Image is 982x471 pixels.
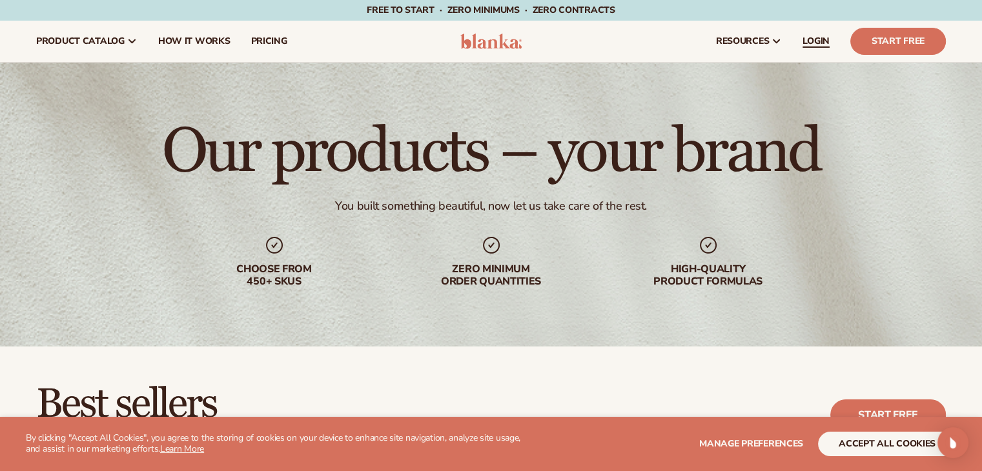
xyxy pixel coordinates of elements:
[409,263,574,288] div: Zero minimum order quantities
[937,427,968,458] div: Open Intercom Messenger
[36,383,381,426] h2: Best sellers
[792,21,840,62] a: LOGIN
[850,28,946,55] a: Start Free
[699,437,803,450] span: Manage preferences
[192,263,357,288] div: Choose from 450+ Skus
[830,399,946,430] a: Start free
[699,432,803,456] button: Manage preferences
[716,36,769,46] span: resources
[335,199,647,214] div: You built something beautiful, now let us take care of the rest.
[626,263,791,288] div: High-quality product formulas
[148,21,241,62] a: How It Works
[803,36,830,46] span: LOGIN
[818,432,956,456] button: accept all cookies
[240,21,297,62] a: pricing
[367,4,615,16] span: Free to start · ZERO minimums · ZERO contracts
[26,21,148,62] a: product catalog
[162,121,820,183] h1: Our products – your brand
[158,36,230,46] span: How It Works
[26,433,535,455] p: By clicking "Accept All Cookies", you agree to the storing of cookies on your device to enhance s...
[460,34,522,49] img: logo
[706,21,792,62] a: resources
[160,443,204,455] a: Learn More
[36,36,125,46] span: product catalog
[251,36,287,46] span: pricing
